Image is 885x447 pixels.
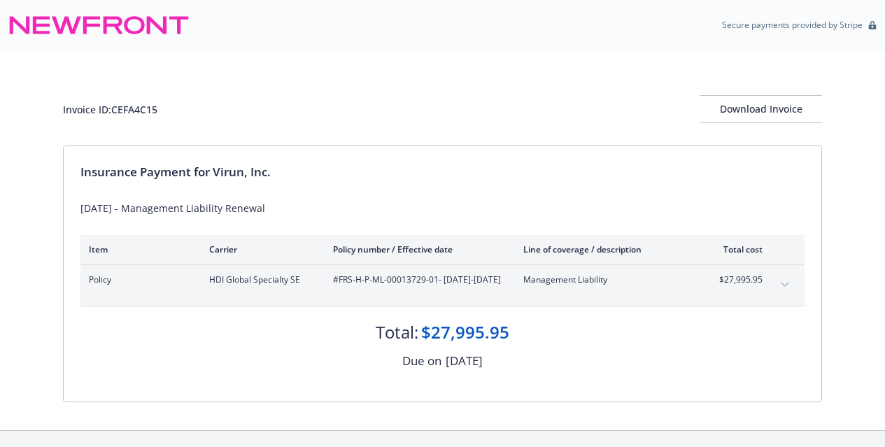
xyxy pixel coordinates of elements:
div: Download Invoice [700,96,822,122]
div: Carrier [209,243,311,255]
p: Secure payments provided by Stripe [722,19,863,31]
button: expand content [774,274,796,296]
button: Download Invoice [700,95,822,123]
div: Total: [376,320,418,344]
span: $27,995.95 [710,274,763,286]
div: Total cost [710,243,763,255]
div: [DATE] [446,352,483,370]
div: Invoice ID: CEFA4C15 [63,102,157,117]
div: Line of coverage / description [523,243,688,255]
div: Due on [402,352,441,370]
span: #FRS-H-P-ML-00013729-01 - [DATE]-[DATE] [333,274,501,286]
span: Policy [89,274,187,286]
span: Management Liability [523,274,688,286]
div: $27,995.95 [421,320,509,344]
div: Item [89,243,187,255]
div: [DATE] - Management Liability Renewal [80,201,805,215]
div: Insurance Payment for Virun, Inc. [80,163,805,181]
div: PolicyHDI Global Specialty SE#FRS-H-P-ML-00013729-01- [DATE]-[DATE]Management Liability$27,995.95... [80,265,805,306]
div: Policy number / Effective date [333,243,501,255]
span: HDI Global Specialty SE [209,274,311,286]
